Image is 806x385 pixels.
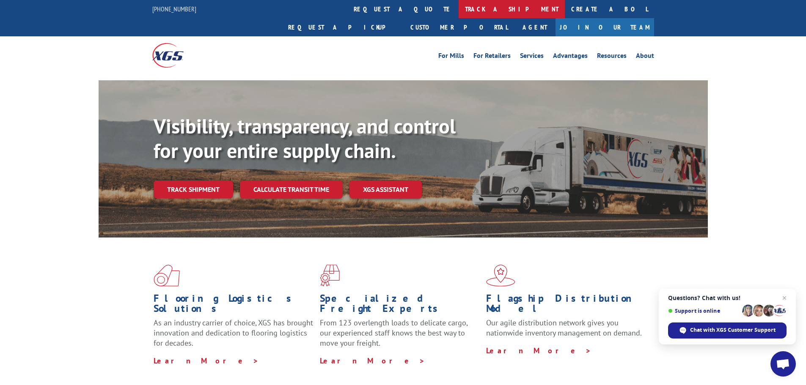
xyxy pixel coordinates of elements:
[240,180,343,199] a: Calculate transit time
[668,308,739,314] span: Support is online
[154,180,233,198] a: Track shipment
[597,52,627,62] a: Resources
[486,318,642,338] span: Our agile distribution network gives you nationwide inventory management on demand.
[152,5,196,13] a: [PHONE_NUMBER]
[779,293,789,303] span: Close chat
[320,265,340,287] img: xgs-icon-focused-on-flooring-red
[154,293,314,318] h1: Flooring Logistics Solutions
[486,265,515,287] img: xgs-icon-flagship-distribution-model-red
[520,52,544,62] a: Services
[154,113,456,164] b: Visibility, transparency, and control for your entire supply chain.
[690,326,776,334] span: Chat with XGS Customer Support
[320,293,480,318] h1: Specialized Freight Experts
[320,318,480,355] p: From 123 overlength loads to delicate cargo, our experienced staff knows the best way to move you...
[668,295,787,301] span: Questions? Chat with us!
[553,52,588,62] a: Advantages
[514,18,556,36] a: Agent
[770,351,796,377] div: Open chat
[154,356,259,366] a: Learn More >
[486,346,591,355] a: Learn More >
[282,18,404,36] a: Request a pickup
[668,322,787,339] div: Chat with XGS Customer Support
[473,52,511,62] a: For Retailers
[404,18,514,36] a: Customer Portal
[636,52,654,62] a: About
[556,18,654,36] a: Join Our Team
[349,180,422,199] a: XGS ASSISTANT
[438,52,464,62] a: For Mills
[154,265,180,287] img: xgs-icon-total-supply-chain-intelligence-red
[486,293,646,318] h1: Flagship Distribution Model
[154,318,313,348] span: As an industry carrier of choice, XGS has brought innovation and dedication to flooring logistics...
[320,356,425,366] a: Learn More >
